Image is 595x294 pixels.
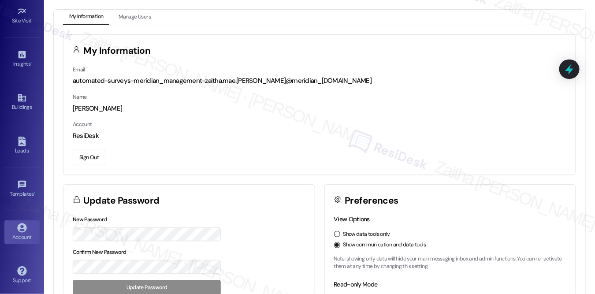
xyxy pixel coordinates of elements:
[4,264,40,287] a: Support
[73,150,105,165] button: Sign Out
[32,16,33,22] span: •
[73,249,126,256] label: Confirm New Password
[84,196,160,205] h3: Update Password
[73,121,92,128] label: Account
[343,231,390,238] label: Show data tools only
[4,90,40,114] a: Buildings
[73,131,566,141] div: ResiDesk
[30,60,32,66] span: •
[73,216,107,223] label: New Password
[4,134,40,158] a: Leads
[84,46,151,56] h3: My Information
[34,190,35,196] span: •
[73,76,566,86] div: automated-surveys-meridian_management-zaitha.mae.[PERSON_NAME]@meridian_[DOMAIN_NAME]
[4,47,40,71] a: Insights •
[4,177,40,201] a: Templates •
[345,196,398,205] h3: Preferences
[73,66,85,73] label: Email
[63,10,109,25] button: My Information
[334,255,567,271] p: Note: showing only data will hide your main messaging inbox and admin functions. You can re-activ...
[343,241,426,249] label: Show communication and data tools
[334,280,378,288] label: Read-only Mode
[112,10,157,25] button: Manage Users
[73,93,87,100] label: Name
[4,220,40,244] a: Account
[73,104,566,113] div: [PERSON_NAME]
[4,4,40,28] a: Site Visit •
[334,215,370,223] label: View Options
